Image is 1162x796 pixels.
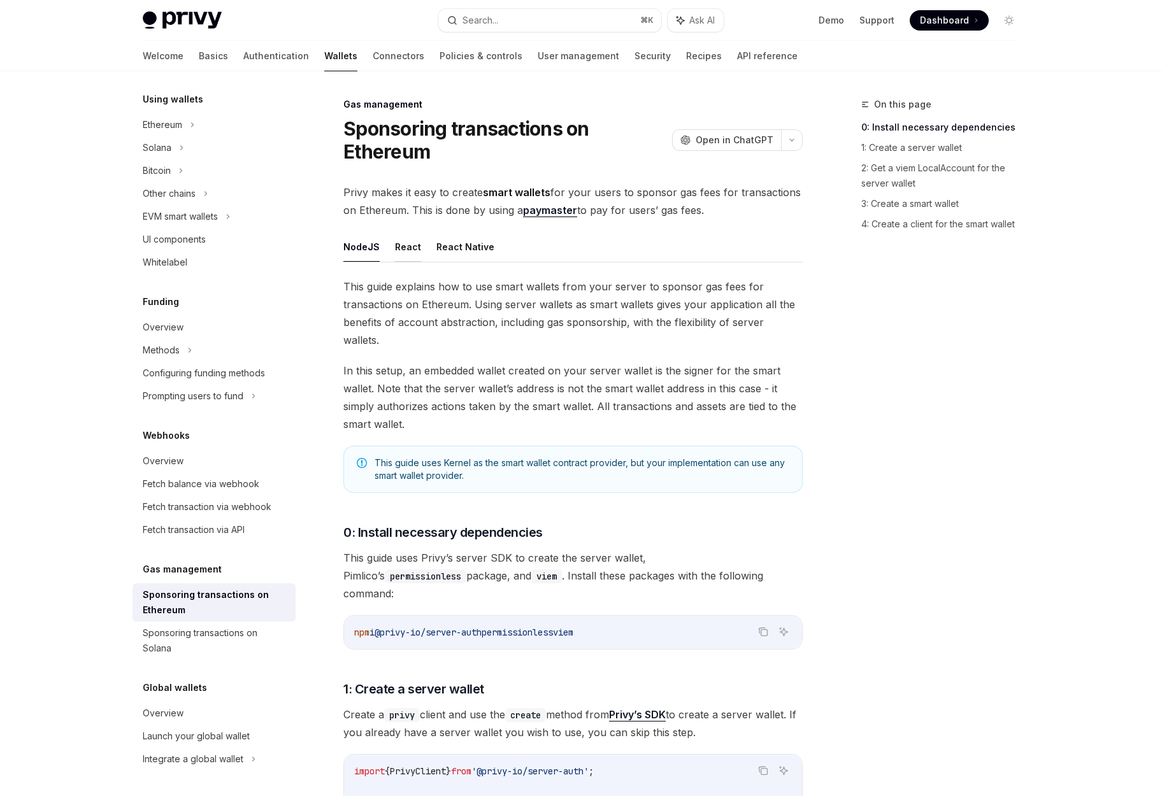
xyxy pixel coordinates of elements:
a: 3: Create a smart wallet [861,194,1029,214]
a: 4: Create a client for the smart wallet [861,214,1029,234]
a: Whitelabel [133,251,296,274]
button: Search...⌘K [438,9,661,32]
div: EVM smart wallets [143,209,218,224]
div: Solana [143,140,171,155]
a: Authentication [243,41,309,71]
span: Dashboard [920,14,969,27]
svg: Note [357,458,367,468]
a: paymaster [523,204,577,217]
span: { [385,765,390,777]
a: Privy’s SDK [609,708,666,721]
div: Overview [143,706,183,721]
div: Fetch transaction via API [143,522,245,537]
a: Basics [199,41,228,71]
a: Demo [819,14,844,27]
span: ; [589,765,594,777]
button: Ask AI [775,762,792,779]
span: Create a client and use the method from to create a server wallet. If you already have a server w... [343,706,803,741]
div: Integrate a global wallet [143,751,243,767]
a: Fetch transaction via webhook [133,495,296,518]
button: React Native [436,232,494,262]
span: This guide explains how to use smart wallets from your server to sponsor gas fees for transaction... [343,278,803,349]
code: create [505,708,546,722]
h5: Gas management [143,562,222,577]
div: Search... [463,13,498,28]
button: Toggle dark mode [999,10,1019,31]
span: Ask AI [689,14,715,27]
span: from [451,765,471,777]
a: UI components [133,228,296,251]
a: 1: Create a server wallet [861,138,1029,158]
div: UI components [143,232,206,247]
div: Configuring funding methods [143,366,265,381]
span: i [369,627,375,638]
span: ⌘ K [640,15,654,25]
a: Fetch transaction via API [133,518,296,541]
button: Open in ChatGPT [672,129,781,151]
button: Ask AI [668,9,724,32]
div: Launch your global wallet [143,728,250,744]
a: Configuring funding methods [133,362,296,385]
h5: Webhooks [143,428,190,443]
div: Fetch balance via webhook [143,476,259,492]
div: Overview [143,320,183,335]
a: Sponsoring transactions on Solana [133,622,296,660]
a: 2: Get a viem LocalAccount for the server wallet [861,158,1029,194]
h5: Using wallets [143,92,203,107]
span: In this setup, an embedded wallet created on your server wallet is the signer for the smart walle... [343,362,803,433]
div: Methods [143,343,180,358]
a: Support [859,14,894,27]
button: Copy the contents from the code block [755,762,771,779]
a: Overview [133,702,296,725]
div: Prompting users to fund [143,388,243,404]
a: Recipes [686,41,722,71]
span: Open in ChatGPT [696,134,773,146]
span: npm [354,627,369,638]
a: Sponsoring transactions on Ethereum [133,583,296,622]
button: React [395,232,421,262]
h5: Global wallets [143,680,207,695]
span: Privy makes it easy to create for your users to sponsor gas fees for transactions on Ethereum. Th... [343,183,803,219]
a: Fetch balance via webhook [133,473,296,495]
a: Launch your global wallet [133,725,296,748]
button: Copy the contents from the code block [755,623,771,640]
a: Overview [133,450,296,473]
span: 1: Create a server wallet [343,680,484,698]
a: Welcome [143,41,183,71]
a: Security [635,41,671,71]
a: User management [538,41,619,71]
div: Other chains [143,186,196,201]
a: Overview [133,316,296,339]
span: } [446,765,451,777]
div: Sponsoring transactions on Solana [143,625,288,656]
div: Bitcoin [143,163,171,178]
h5: Funding [143,294,179,309]
a: 0: Install necessary dependencies [861,117,1029,138]
span: import [354,765,385,777]
a: API reference [737,41,798,71]
span: This guide uses Kernel as the smart wallet contract provider, but your implementation can use any... [375,457,789,482]
a: Connectors [373,41,424,71]
div: Whitelabel [143,255,187,270]
code: viem [531,569,562,583]
div: Overview [143,453,183,469]
strong: smart wallets [483,186,550,199]
span: PrivyClient [390,765,446,777]
span: 0: Install necessary dependencies [343,523,543,541]
img: light logo [143,11,222,29]
a: Policies & controls [440,41,522,71]
div: Fetch transaction via webhook [143,499,271,515]
div: Ethereum [143,117,182,132]
button: NodeJS [343,232,380,262]
button: Ask AI [775,623,792,640]
div: Gas management [343,98,803,111]
code: permissionless [385,569,466,583]
span: @privy-io/server-auth [375,627,482,638]
span: viem [553,627,573,638]
span: On this page [874,97,931,112]
a: Wallets [324,41,357,71]
span: '@privy-io/server-auth' [471,765,589,777]
div: Sponsoring transactions on Ethereum [143,587,288,618]
code: privy [384,708,420,722]
a: Dashboard [910,10,989,31]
